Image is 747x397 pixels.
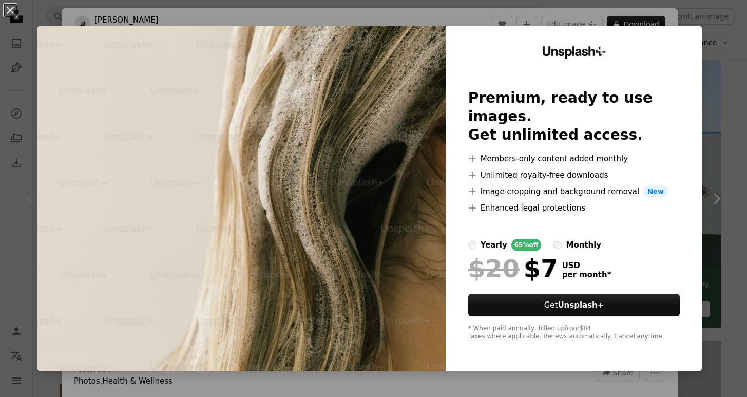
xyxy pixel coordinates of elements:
span: USD [562,261,611,270]
div: yearly [481,239,507,251]
span: per month * [562,270,611,279]
button: GetUnsplash+ [468,294,680,316]
h2: Premium, ready to use images. Get unlimited access. [468,89,680,144]
div: * When paid annually, billed upfront $84 Taxes where applicable. Renews automatically. Cancel any... [468,325,680,341]
li: Enhanced legal protections [468,202,680,214]
input: monthly [553,241,562,249]
span: $20 [468,255,520,282]
span: New [643,185,668,198]
li: Image cropping and background removal [468,185,680,198]
input: yearly65%off [468,241,476,249]
div: 65% off [511,239,542,251]
strong: Unsplash+ [558,300,604,310]
div: $7 [468,255,558,282]
li: Unlimited royalty-free downloads [468,169,680,181]
div: monthly [566,239,601,251]
li: Members-only content added monthly [468,153,680,165]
